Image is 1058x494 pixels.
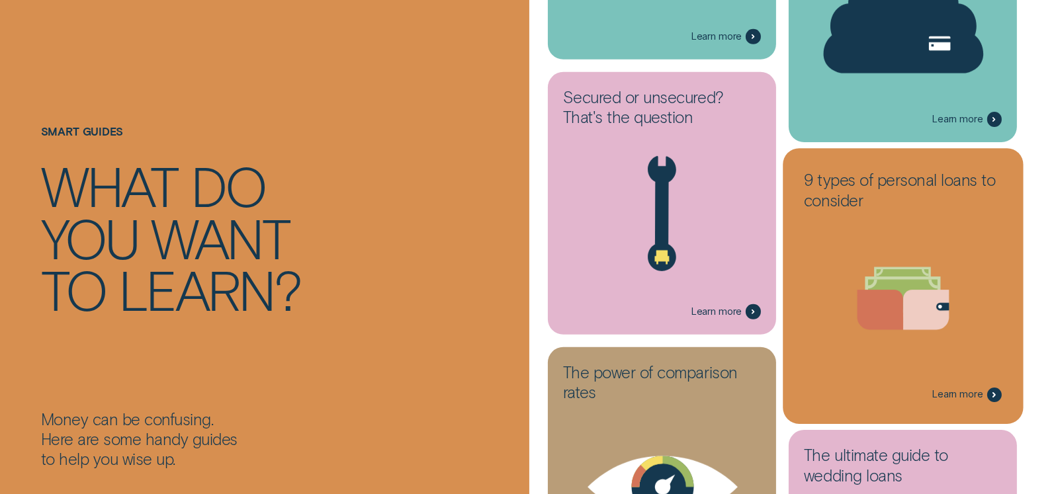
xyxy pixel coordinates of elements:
div: do [191,159,265,211]
div: What [41,159,178,211]
h4: What do you want to learn? [41,159,319,315]
div: learn? [118,263,300,315]
a: 9 types of personal loans to considerLearn more [789,155,1018,417]
div: to [41,263,106,315]
h3: The ultimate guide to wedding loans [804,446,1002,492]
h1: Smart guides [41,125,523,159]
div: you [41,212,139,263]
h3: 9 types of personal loans to consider [804,171,1002,217]
a: Secured or unsecured? That's the questionLearn more [548,72,777,335]
div: want [152,212,290,263]
span: Learn more [691,306,742,318]
h3: Secured or unsecured? That's the question [563,87,761,134]
div: Money can be confusing. Here are some handy guides to help you wise up. [41,409,523,470]
h3: The power of comparison rates [563,362,761,409]
span: Learn more [932,389,983,401]
span: Learn more [691,30,742,43]
span: Learn more [932,114,983,126]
